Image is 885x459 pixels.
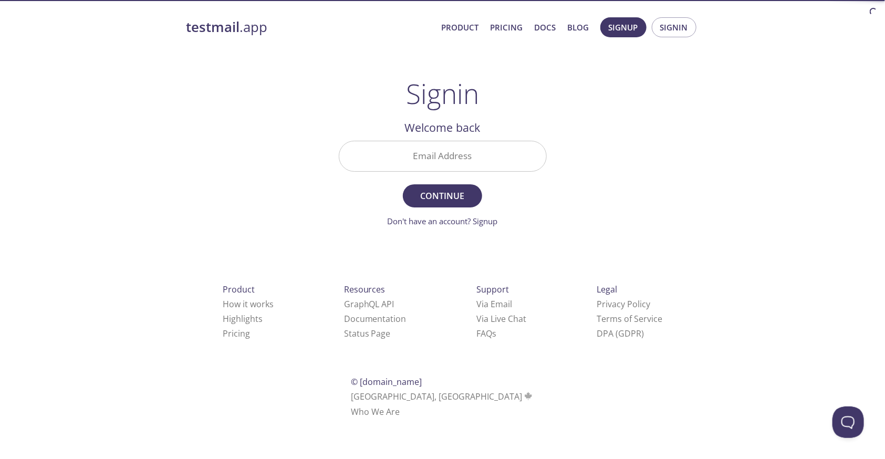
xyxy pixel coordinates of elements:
[568,20,589,34] a: Blog
[832,406,864,438] iframe: Help Scout Beacon - Open
[223,313,263,325] a: Highlights
[491,20,523,34] a: Pricing
[344,328,391,339] a: Status Page
[344,313,407,325] a: Documentation
[660,20,688,34] span: Signin
[476,284,509,295] span: Support
[406,78,479,109] h1: Signin
[609,20,638,34] span: Signup
[344,284,386,295] span: Resources
[403,184,482,207] button: Continue
[339,119,547,137] h2: Welcome back
[344,298,394,310] a: GraphQL API
[351,376,422,388] span: © [DOMAIN_NAME]
[492,328,496,339] span: s
[223,284,255,295] span: Product
[351,406,400,418] a: Who We Are
[535,20,556,34] a: Docs
[600,17,647,37] button: Signup
[597,284,617,295] span: Legal
[414,189,470,203] span: Continue
[388,216,498,226] a: Don't have an account? Signup
[476,328,496,339] a: FAQ
[652,17,696,37] button: Signin
[186,18,240,36] strong: testmail
[476,313,526,325] a: Via Live Chat
[476,298,512,310] a: Via Email
[223,298,274,310] a: How it works
[597,298,650,310] a: Privacy Policy
[223,328,250,339] a: Pricing
[597,328,644,339] a: DPA (GDPR)
[597,313,662,325] a: Terms of Service
[186,18,433,36] a: testmail.app
[442,20,479,34] a: Product
[351,391,534,402] span: [GEOGRAPHIC_DATA], [GEOGRAPHIC_DATA]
